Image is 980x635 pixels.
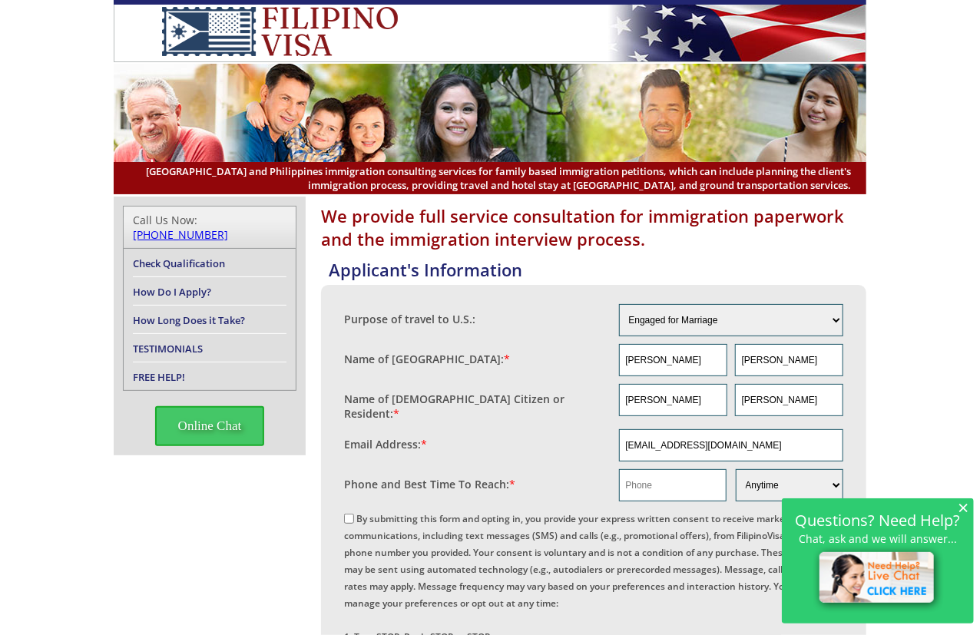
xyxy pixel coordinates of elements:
[344,312,475,326] label: Purpose of travel to U.S.:
[619,384,727,416] input: First Name
[344,437,427,451] label: Email Address:
[155,406,265,446] span: Online Chat
[129,164,851,192] span: [GEOGRAPHIC_DATA] and Philippines immigration consulting services for family based immigration pe...
[735,344,843,376] input: Last Name
[790,532,966,545] p: Chat, ask and we will answer...
[735,384,843,416] input: Last Name
[329,258,866,281] h4: Applicant's Information
[344,514,354,524] input: By submitting this form and opting in, you provide your express written consent to receive market...
[813,545,944,613] img: live-chat-icon.png
[619,429,844,461] input: Email Address
[736,469,843,501] select: Phone and Best Reach Time are required.
[344,392,604,421] label: Name of [DEMOGRAPHIC_DATA] Citizen or Resident:
[133,227,228,242] a: [PHONE_NUMBER]
[133,313,245,327] a: How Long Does it Take?
[619,469,727,501] input: Phone
[133,370,185,384] a: FREE HELP!
[133,213,286,242] div: Call Us Now:
[958,501,968,514] span: ×
[344,477,515,491] label: Phone and Best Time To Reach:
[619,344,727,376] input: First Name
[321,204,866,250] h1: We provide full service consultation for immigration paperwork and the immigration interview proc...
[344,352,510,366] label: Name of [GEOGRAPHIC_DATA]:
[790,514,966,527] h2: Questions? Need Help?
[133,342,203,356] a: TESTIMONIALS
[133,256,225,270] a: Check Qualification
[133,285,211,299] a: How Do I Apply?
